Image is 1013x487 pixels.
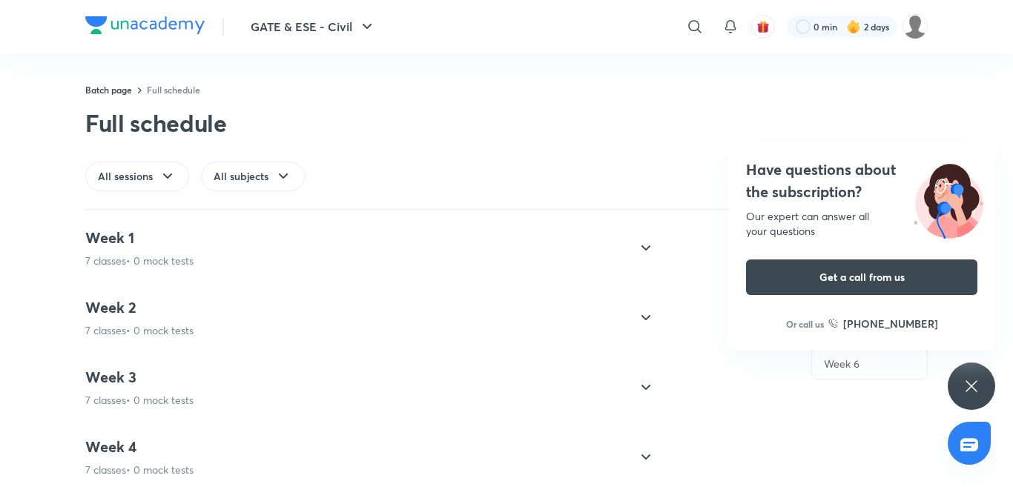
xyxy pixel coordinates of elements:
a: Batch page [85,84,132,96]
div: Full schedule [85,108,227,138]
img: Kranti [903,14,928,39]
div: Week 17 classes• 0 mock tests [73,228,655,268]
button: GATE & ESE - Civil [242,12,385,42]
p: 7 classes • 0 mock tests [85,393,194,408]
p: 7 classes • 0 mock tests [85,254,194,268]
img: ttu_illustration_new.svg [902,159,995,239]
img: Company Logo [85,16,205,34]
div: Week 47 classes• 0 mock tests [73,437,655,477]
a: Full schedule [147,84,200,96]
button: avatar [751,15,775,39]
button: Get a call from us [746,259,977,295]
a: Week 6 [812,349,927,379]
div: Week 37 classes• 0 mock tests [73,368,655,408]
span: Week 6 [824,357,859,371]
p: 7 classes • 0 mock tests [85,463,194,477]
a: Company Logo [85,16,205,38]
p: 7 classes • 0 mock tests [85,323,194,338]
img: streak [846,19,861,34]
h4: Week 1 [85,228,194,248]
h4: Week 2 [85,298,194,317]
div: Week 27 classes• 0 mock tests [73,298,655,338]
h6: [PHONE_NUMBER] [843,316,938,331]
a: [PHONE_NUMBER] [828,316,938,331]
img: avatar [756,20,770,33]
span: All subjects [214,169,268,184]
p: Or call us [786,317,824,331]
h4: Week 3 [85,368,194,387]
div: Our expert can answer all your questions [746,209,977,239]
h4: Week 4 [85,437,194,457]
span: All sessions [98,169,153,184]
h4: Have questions about the subscription? [746,159,977,203]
